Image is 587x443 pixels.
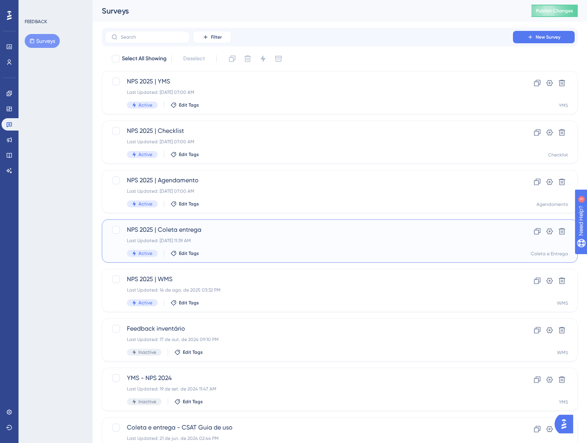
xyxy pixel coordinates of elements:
span: NPS 2025 | YMS [127,77,491,86]
div: YMS [559,102,568,109]
span: NPS 2025 | Checklist [127,126,491,136]
button: Deselect [176,52,212,66]
div: Last Updated: [DATE] 11:39 AM [127,238,491,244]
button: Edit Tags [170,300,199,306]
span: Need Help? [18,2,48,11]
iframe: UserGuiding AI Assistant Launcher [555,412,578,436]
span: Feedback inventário [127,324,491,333]
button: Publish Changes [531,5,578,17]
div: YMS [559,399,568,405]
span: NPS 2025 | WMS [127,275,491,284]
span: Active [138,102,152,108]
div: Last Updated: 14 de ago. de 2025 03:32 PM [127,287,491,293]
span: Edit Tags [183,349,203,355]
div: WMS [557,300,568,306]
span: YMS - NPS 2024 [127,373,491,383]
span: Active [138,151,152,158]
button: Edit Tags [170,201,199,207]
div: 3 [54,4,56,10]
span: Edit Tags [179,250,199,256]
span: Select All Showing [122,54,167,63]
span: NPS 2025 | Coleta entrega [127,225,491,234]
span: Deselect [183,54,205,63]
span: Edit Tags [179,201,199,207]
div: Agendamento [536,201,568,207]
div: Last Updated: 19 de set. de 2024 11:47 AM [127,386,491,392]
div: Checklist [548,152,568,158]
span: New Survey [536,34,560,40]
span: Edit Tags [179,151,199,158]
span: Edit Tags [179,102,199,108]
button: Edit Tags [170,250,199,256]
div: Last Updated: 17 de out. de 2024 09:10 PM [127,336,491,343]
div: Last Updated: 21 de jun. de 2024 02:44 PM [127,435,491,441]
span: Publish Changes [536,8,573,14]
span: Coleta e entrega - CSAT Guia de uso [127,423,491,432]
span: Inactive [138,349,156,355]
button: Filter [193,31,231,43]
span: Filter [211,34,222,40]
input: Search [121,34,183,40]
span: Edit Tags [179,300,199,306]
div: Last Updated: [DATE] 07:00 AM [127,89,491,95]
div: Last Updated: [DATE] 07:00 AM [127,139,491,145]
div: Coleta e Entrega [531,251,568,257]
div: Last Updated: [DATE] 07:00 AM [127,188,491,194]
button: Edit Tags [174,399,203,405]
button: Edit Tags [170,102,199,108]
span: Active [138,201,152,207]
span: Inactive [138,399,156,405]
button: Surveys [25,34,60,48]
span: NPS 2025 | Agendamento [127,176,491,185]
div: Surveys [102,5,512,16]
div: WMS [557,350,568,356]
button: Edit Tags [174,349,203,355]
span: Active [138,250,152,256]
button: Edit Tags [170,151,199,158]
div: FEEDBACK [25,19,47,25]
button: New Survey [513,31,575,43]
span: Edit Tags [183,399,203,405]
span: Active [138,300,152,306]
